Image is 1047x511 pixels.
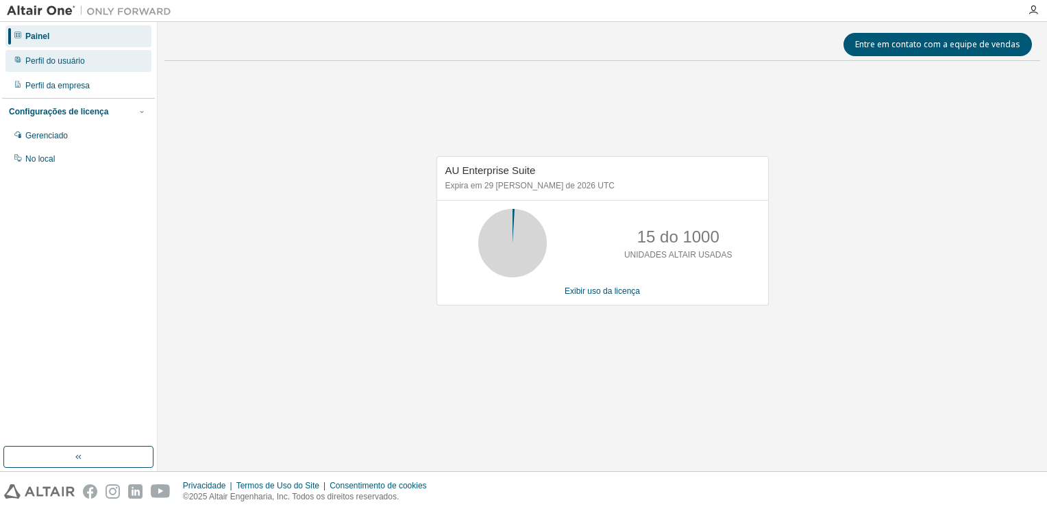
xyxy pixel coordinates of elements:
div: Termos de Uso do Site [236,480,330,491]
div: Privacidade [183,480,236,491]
div: Painel [25,31,49,42]
div: Perfil da empresa [25,80,90,91]
img: altair_logo.svg [4,484,75,499]
img: linkedin.svg [128,484,143,499]
span: AU Enterprise Suite [445,164,536,176]
img: Altair Um [7,4,178,18]
div: Perfil do usuário [25,55,85,66]
div: Configurações de licença [9,106,108,117]
div: Consentimento de cookies [330,480,434,491]
img: facebook.svg [83,484,97,499]
font: 2025 Altair Engenharia, Inc. Todos os direitos reservados. [189,492,399,501]
p: UNIDADES ALTAIR USADAS [624,249,732,261]
img: youtube.svg [151,484,171,499]
button: Entre em contato com a equipe de vendas [843,33,1032,56]
p: © [183,491,435,503]
p: Expira em 29 [PERSON_NAME] de 2026 UTC [445,180,756,192]
p: 15 do 1000 [637,225,719,249]
a: Exibir uso da licença [565,286,640,296]
img: instagram.svg [106,484,120,499]
div: No local [25,153,55,164]
div: Gerenciado [25,130,68,141]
